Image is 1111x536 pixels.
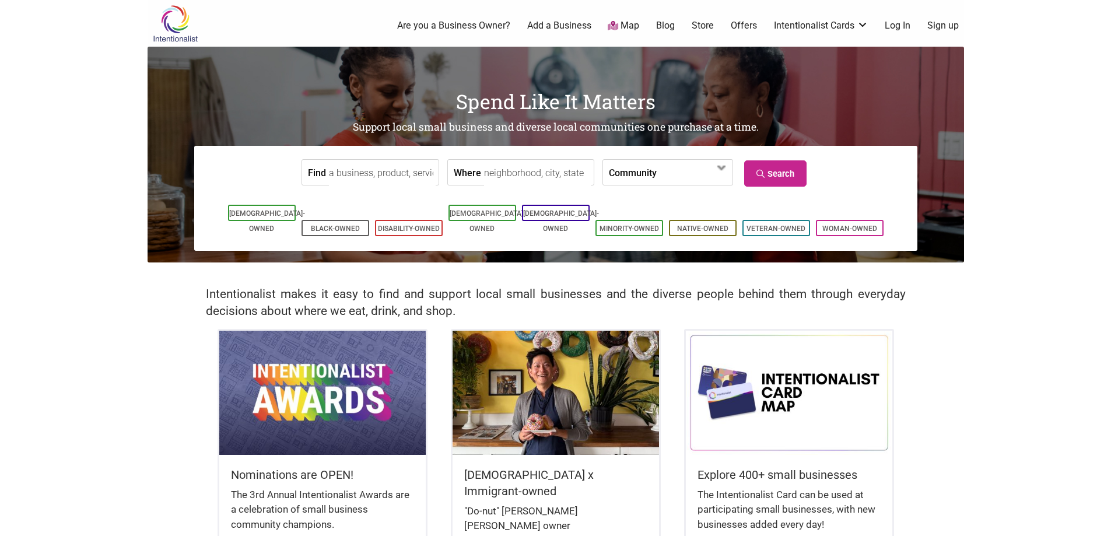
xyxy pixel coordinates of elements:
[229,209,305,233] a: [DEMOGRAPHIC_DATA]-Owned
[744,160,807,187] a: Search
[484,160,591,186] input: neighborhood, city, state
[378,225,440,233] a: Disability-Owned
[656,19,675,32] a: Blog
[609,160,657,185] label: Community
[731,19,757,32] a: Offers
[822,225,877,233] a: Woman-Owned
[206,286,906,320] h2: Intentionalist makes it easy to find and support local small businesses and the diverse people be...
[774,19,868,32] a: Intentionalist Cards
[308,160,326,185] label: Find
[148,120,964,135] h2: Support local small business and diverse local communities one purchase at a time.
[329,160,436,186] input: a business, product, service
[600,225,659,233] a: Minority-Owned
[746,225,805,233] a: Veteran-Owned
[927,19,959,32] a: Sign up
[231,467,414,483] h5: Nominations are OPEN!
[698,467,881,483] h5: Explore 400+ small businesses
[692,19,714,32] a: Store
[454,160,481,185] label: Where
[450,209,525,233] a: [DEMOGRAPHIC_DATA]-Owned
[464,467,647,499] h5: [DEMOGRAPHIC_DATA] x Immigrant-owned
[219,331,426,454] img: Intentionalist Awards
[148,87,964,115] h1: Spend Like It Matters
[608,19,639,33] a: Map
[453,331,659,454] img: King Donuts - Hong Chhuor
[527,19,591,32] a: Add a Business
[523,209,599,233] a: [DEMOGRAPHIC_DATA]-Owned
[397,19,510,32] a: Are you a Business Owner?
[885,19,910,32] a: Log In
[686,331,892,454] img: Intentionalist Card Map
[677,225,728,233] a: Native-Owned
[148,5,203,43] img: Intentionalist
[311,225,360,233] a: Black-Owned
